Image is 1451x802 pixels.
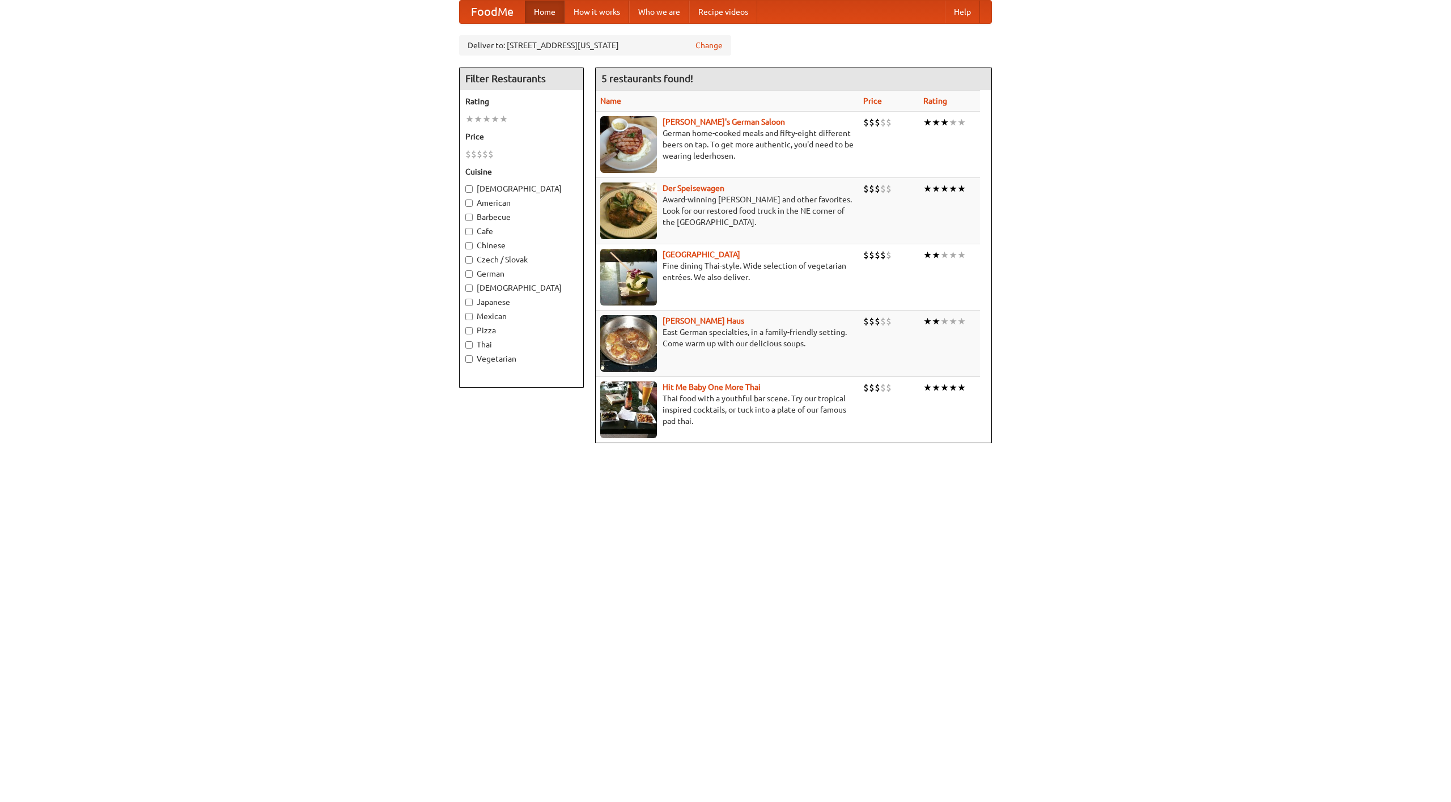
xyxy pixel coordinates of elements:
div: Deliver to: [STREET_ADDRESS][US_STATE] [459,35,731,56]
a: Change [695,40,723,51]
p: Fine dining Thai-style. Wide selection of vegetarian entrées. We also deliver. [600,260,854,283]
li: ★ [940,116,949,129]
li: $ [477,148,482,160]
li: $ [869,315,875,328]
li: ★ [949,183,957,195]
li: $ [875,183,880,195]
li: $ [880,381,886,394]
label: Mexican [465,311,578,322]
p: Award-winning [PERSON_NAME] and other favorites. Look for our restored food truck in the NE corne... [600,194,854,228]
li: $ [886,116,892,129]
input: American [465,200,473,207]
img: speisewagen.jpg [600,183,657,239]
img: esthers.jpg [600,116,657,173]
p: German home-cooked meals and fifty-eight different beers on tap. To get more authentic, you'd nee... [600,128,854,162]
p: Thai food with a youthful bar scene. Try our tropical inspired cocktails, or tuck into a plate of... [600,393,854,427]
li: ★ [940,381,949,394]
li: $ [880,183,886,195]
a: [PERSON_NAME] Haus [663,316,744,325]
label: [DEMOGRAPHIC_DATA] [465,183,578,194]
li: ★ [499,113,508,125]
li: $ [465,148,471,160]
li: $ [880,116,886,129]
a: Name [600,96,621,105]
label: Barbecue [465,211,578,223]
li: ★ [940,183,949,195]
a: Rating [923,96,947,105]
a: Recipe videos [689,1,757,23]
li: $ [875,116,880,129]
a: Help [945,1,980,23]
li: ★ [957,249,966,261]
li: $ [886,315,892,328]
h5: Cuisine [465,166,578,177]
a: Der Speisewagen [663,184,724,193]
li: ★ [923,315,932,328]
a: [GEOGRAPHIC_DATA] [663,250,740,259]
label: Cafe [465,226,578,237]
label: Japanese [465,296,578,308]
input: Czech / Slovak [465,256,473,264]
li: ★ [949,249,957,261]
img: babythai.jpg [600,381,657,438]
a: Who we are [629,1,689,23]
li: ★ [940,249,949,261]
li: $ [863,183,869,195]
a: FoodMe [460,1,525,23]
li: $ [863,315,869,328]
li: $ [869,116,875,129]
a: How it works [565,1,629,23]
input: Mexican [465,313,473,320]
li: ★ [932,116,940,129]
h5: Price [465,131,578,142]
li: ★ [957,116,966,129]
li: $ [875,381,880,394]
li: ★ [932,315,940,328]
input: German [465,270,473,278]
li: $ [869,249,875,261]
input: Vegetarian [465,355,473,363]
li: $ [880,249,886,261]
a: [PERSON_NAME]'s German Saloon [663,117,785,126]
input: Chinese [465,242,473,249]
li: $ [875,249,880,261]
li: ★ [932,249,940,261]
label: Pizza [465,325,578,336]
li: $ [886,249,892,261]
h4: Filter Restaurants [460,67,583,90]
li: $ [869,381,875,394]
li: $ [880,315,886,328]
li: $ [488,148,494,160]
label: Czech / Slovak [465,254,578,265]
li: $ [482,148,488,160]
a: Home [525,1,565,23]
li: ★ [932,183,940,195]
label: Thai [465,339,578,350]
li: $ [863,381,869,394]
label: American [465,197,578,209]
li: $ [886,183,892,195]
h5: Rating [465,96,578,107]
input: Japanese [465,299,473,306]
li: ★ [957,315,966,328]
a: Hit Me Baby One More Thai [663,383,761,392]
li: $ [863,249,869,261]
li: ★ [923,249,932,261]
li: ★ [949,116,957,129]
input: Cafe [465,228,473,235]
li: $ [471,148,477,160]
li: ★ [923,116,932,129]
input: Pizza [465,327,473,334]
li: ★ [465,113,474,125]
li: $ [869,183,875,195]
li: ★ [949,381,957,394]
li: ★ [923,183,932,195]
p: East German specialties, in a family-friendly setting. Come warm up with our delicious soups. [600,326,854,349]
a: Price [863,96,882,105]
li: ★ [957,381,966,394]
ng-pluralize: 5 restaurants found! [601,73,693,84]
li: $ [875,315,880,328]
